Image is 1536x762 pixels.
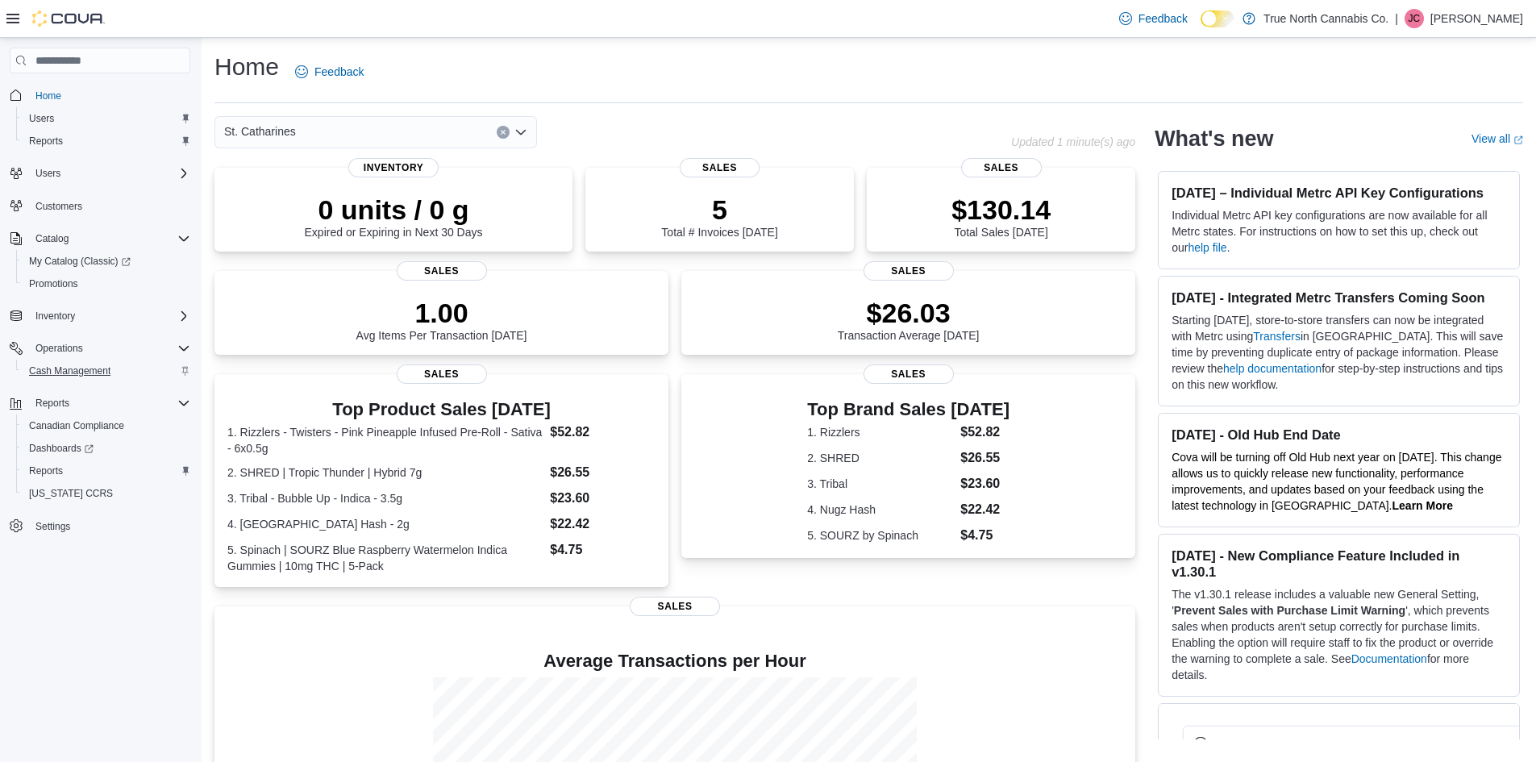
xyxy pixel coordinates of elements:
[807,450,954,466] dt: 2. SHRED
[1174,604,1405,617] strong: Prevent Sales with Purchase Limit Warning
[864,261,954,281] span: Sales
[550,540,656,560] dd: $4.75
[951,194,1051,226] p: $130.14
[16,130,197,152] button: Reports
[3,337,197,360] button: Operations
[35,520,70,533] span: Settings
[661,194,777,239] div: Total # Invoices [DATE]
[29,442,94,455] span: Dashboards
[16,437,197,460] a: Dashboards
[23,252,137,271] a: My Catalog (Classic)
[16,460,197,482] button: Reports
[3,305,197,327] button: Inventory
[29,277,78,290] span: Promotions
[16,360,197,382] button: Cash Management
[807,502,954,518] dt: 4. Nugz Hash
[356,297,527,342] div: Avg Items Per Transaction [DATE]
[23,361,117,381] a: Cash Management
[29,229,75,248] button: Catalog
[227,516,543,532] dt: 4. [GEOGRAPHIC_DATA] Hash - 2g
[807,424,954,440] dt: 1. Rizzlers
[23,439,190,458] span: Dashboards
[29,464,63,477] span: Reports
[1223,362,1322,375] a: help documentation
[1172,185,1506,201] h3: [DATE] – Individual Metrc API Key Configurations
[838,297,980,342] div: Transaction Average [DATE]
[550,489,656,508] dd: $23.60
[29,86,68,106] a: Home
[227,464,543,481] dt: 2. SHRED | Tropic Thunder | Hybrid 7g
[305,194,483,226] p: 0 units / 0 g
[16,250,197,273] a: My Catalog (Classic)
[397,261,487,281] span: Sales
[227,652,1122,671] h4: Average Transactions per Hour
[1392,499,1453,512] a: Learn More
[10,77,190,580] nav: Complex example
[23,439,100,458] a: Dashboards
[514,126,527,139] button: Open list of options
[16,107,197,130] button: Users
[497,126,510,139] button: Clear input
[29,339,190,358] span: Operations
[23,484,119,503] a: [US_STATE] CCRS
[29,112,54,125] span: Users
[960,500,1009,519] dd: $22.42
[1155,126,1273,152] h2: What's new
[35,342,83,355] span: Operations
[550,423,656,442] dd: $52.82
[35,397,69,410] span: Reports
[29,364,110,377] span: Cash Management
[29,197,89,216] a: Customers
[1172,207,1506,256] p: Individual Metrc API key configurations are now available for all Metrc states. For instructions ...
[29,85,190,105] span: Home
[1138,10,1188,27] span: Feedback
[29,487,113,500] span: [US_STATE] CCRS
[550,463,656,482] dd: $26.55
[29,196,190,216] span: Customers
[32,10,105,27] img: Cova
[29,306,190,326] span: Inventory
[227,400,656,419] h3: Top Product Sales [DATE]
[1201,27,1201,28] span: Dark Mode
[29,306,81,326] button: Inventory
[16,273,197,295] button: Promotions
[807,400,1009,419] h3: Top Brand Sales [DATE]
[356,297,527,329] p: 1.00
[960,474,1009,493] dd: $23.60
[1172,586,1506,683] p: The v1.30.1 release includes a valuable new General Setting, ' ', which prevents sales when produ...
[807,527,954,543] dt: 5. SOURZ by Spinach
[289,56,370,88] a: Feedback
[23,131,190,151] span: Reports
[29,339,89,358] button: Operations
[23,484,190,503] span: Washington CCRS
[960,448,1009,468] dd: $26.55
[16,414,197,437] button: Canadian Compliance
[550,514,656,534] dd: $22.42
[864,364,954,384] span: Sales
[3,162,197,185] button: Users
[3,227,197,250] button: Catalog
[1172,289,1506,306] h3: [DATE] - Integrated Metrc Transfers Coming Soon
[680,158,760,177] span: Sales
[29,164,67,183] button: Users
[29,516,190,536] span: Settings
[1172,312,1506,393] p: Starting [DATE], store-to-store transfers can now be integrated with Metrc using in [GEOGRAPHIC_D...
[1172,451,1501,512] span: Cova will be turning off Old Hub next year on [DATE]. This change allows us to quickly release ne...
[29,393,76,413] button: Reports
[23,274,85,294] a: Promotions
[29,135,63,148] span: Reports
[35,200,82,213] span: Customers
[661,194,777,226] p: 5
[951,194,1051,239] div: Total Sales [DATE]
[1188,241,1226,254] a: help file
[29,393,190,413] span: Reports
[29,164,190,183] span: Users
[397,364,487,384] span: Sales
[35,232,69,245] span: Catalog
[23,109,60,128] a: Users
[227,542,543,574] dt: 5. Spinach | SOURZ Blue Raspberry Watermelon Indica Gummies | 10mg THC | 5-Pack
[314,64,364,80] span: Feedback
[1395,9,1398,28] p: |
[960,423,1009,442] dd: $52.82
[23,109,190,128] span: Users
